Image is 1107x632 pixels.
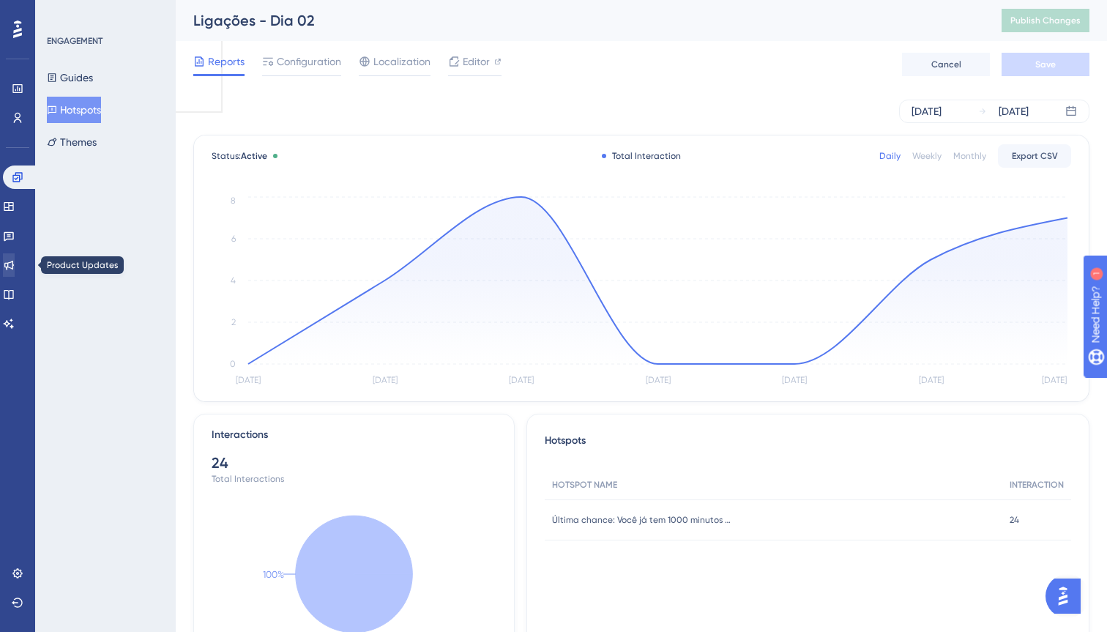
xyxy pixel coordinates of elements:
[1042,375,1067,385] tspan: [DATE]
[552,479,617,491] span: HOTSPOT NAME
[999,103,1029,120] div: [DATE]
[463,53,490,70] span: Editor
[1010,479,1064,491] span: INTERACTION
[646,375,671,385] tspan: [DATE]
[263,569,284,580] text: 100%
[236,375,261,385] tspan: [DATE]
[552,514,735,526] span: Última chance: Você já tem 1000 minutos ativos! Aproveite antes que expirem!📞Faltam poucos dias: ...
[879,150,901,162] div: Daily
[212,150,267,162] span: Status:
[231,234,236,244] tspan: 6
[782,375,807,385] tspan: [DATE]
[373,375,398,385] tspan: [DATE]
[912,150,942,162] div: Weekly
[1010,15,1081,26] span: Publish Changes
[373,53,430,70] span: Localization
[902,53,990,76] button: Cancel
[231,196,236,206] tspan: 8
[47,97,101,123] button: Hotspots
[912,103,942,120] div: [DATE]
[231,275,236,286] tspan: 4
[1010,514,1019,526] span: 24
[193,10,965,31] div: Ligações - Dia 02
[231,317,236,327] tspan: 2
[47,64,93,91] button: Guides
[953,150,986,162] div: Monthly
[1012,150,1058,162] span: Export CSV
[47,35,102,47] div: ENGAGEMENT
[931,59,961,70] span: Cancel
[602,150,681,162] div: Total Interaction
[277,53,341,70] span: Configuration
[212,453,496,473] div: 24
[1045,574,1089,618] iframe: UserGuiding AI Assistant Launcher
[1035,59,1056,70] span: Save
[230,359,236,369] tspan: 0
[212,426,268,444] div: Interactions
[1002,9,1089,32] button: Publish Changes
[34,4,92,21] span: Need Help?
[919,375,944,385] tspan: [DATE]
[208,53,245,70] span: Reports
[241,151,267,161] span: Active
[509,375,534,385] tspan: [DATE]
[545,432,586,458] span: Hotspots
[47,129,97,155] button: Themes
[1002,53,1089,76] button: Save
[998,144,1071,168] button: Export CSV
[102,7,106,19] div: 1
